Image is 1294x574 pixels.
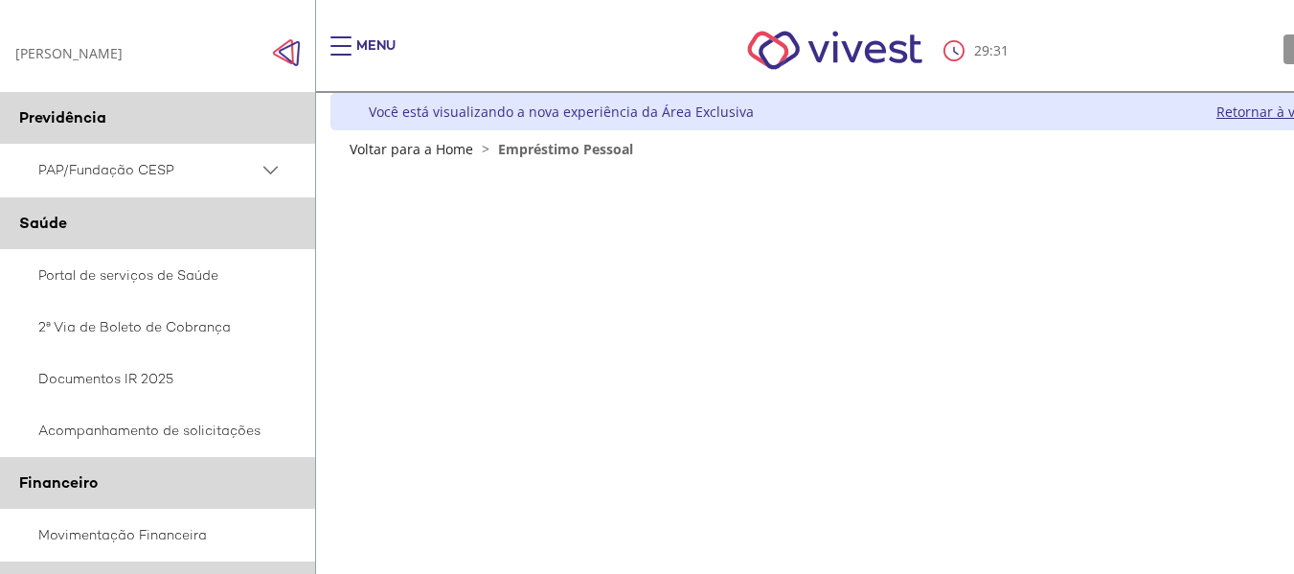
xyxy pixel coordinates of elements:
span: PAP/Fundação CESP [38,158,259,182]
img: Vivest [726,10,943,91]
a: Voltar para a Home [350,140,473,158]
img: Fechar menu [272,38,301,67]
span: Saúde [19,213,67,233]
div: Menu [356,36,396,75]
div: Você está visualizando a nova experiência da Área Exclusiva [369,103,754,121]
div: [PERSON_NAME] [15,44,123,62]
span: 31 [993,41,1009,59]
span: Click to close side navigation. [272,38,301,67]
div: : [943,40,1012,61]
span: Financeiro [19,472,98,493]
span: Empréstimo Pessoal [498,140,633,158]
span: 29 [974,41,989,59]
span: Previdência [19,107,106,127]
span: > [477,140,494,158]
